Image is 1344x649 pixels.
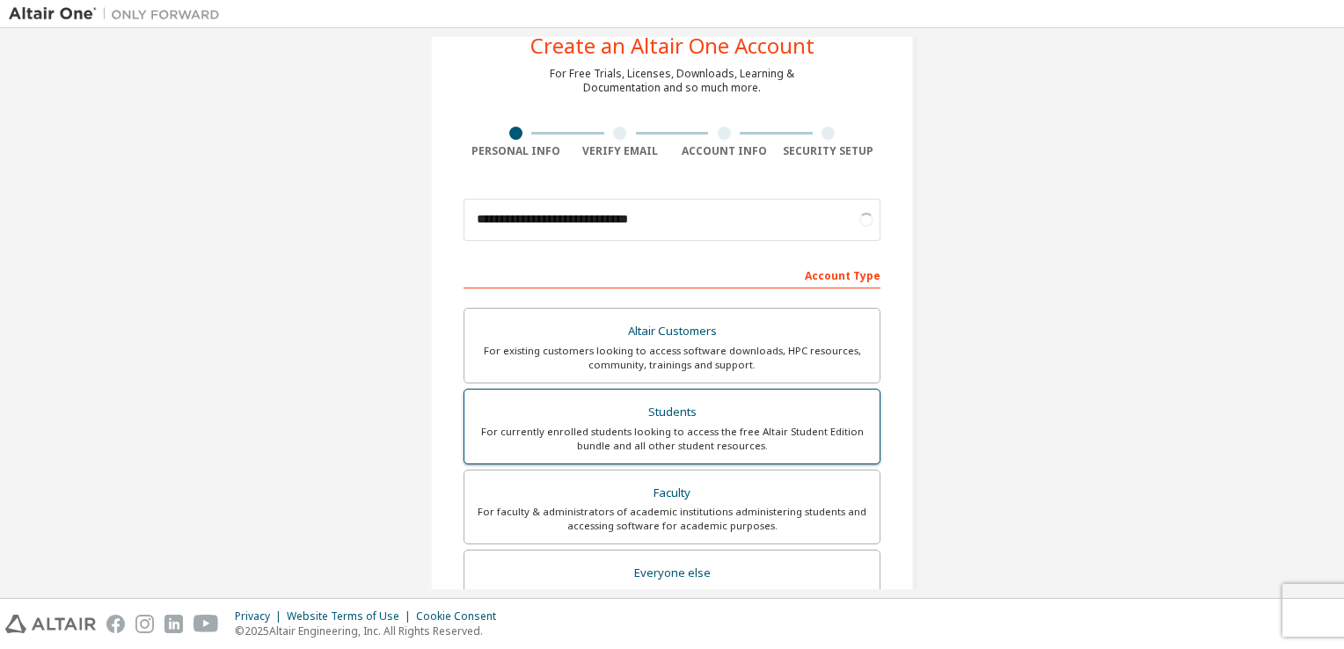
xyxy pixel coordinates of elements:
div: Create an Altair One Account [530,35,814,56]
div: Account Type [464,260,880,288]
div: For Free Trials, Licenses, Downloads, Learning & Documentation and so much more. [550,67,794,95]
div: Security Setup [777,144,881,158]
img: instagram.svg [135,615,154,633]
div: Verify Email [568,144,673,158]
div: For individuals, businesses and everyone else looking to try Altair software and explore our prod... [475,586,869,614]
div: Faculty [475,481,869,506]
div: Cookie Consent [416,609,507,623]
div: Everyone else [475,561,869,586]
div: Account Info [672,144,777,158]
div: Students [475,400,869,425]
img: altair_logo.svg [5,615,96,633]
img: youtube.svg [194,615,219,633]
img: linkedin.svg [164,615,183,633]
div: For existing customers looking to access software downloads, HPC resources, community, trainings ... [475,344,869,372]
div: Privacy [235,609,287,623]
div: Altair Customers [475,319,869,344]
p: © 2025 Altair Engineering, Inc. All Rights Reserved. [235,623,507,638]
div: For faculty & administrators of academic institutions administering students and accessing softwa... [475,505,869,533]
div: Personal Info [464,144,568,158]
img: facebook.svg [106,615,125,633]
img: Altair One [9,5,229,23]
div: For currently enrolled students looking to access the free Altair Student Edition bundle and all ... [475,425,869,453]
div: Website Terms of Use [287,609,416,623]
